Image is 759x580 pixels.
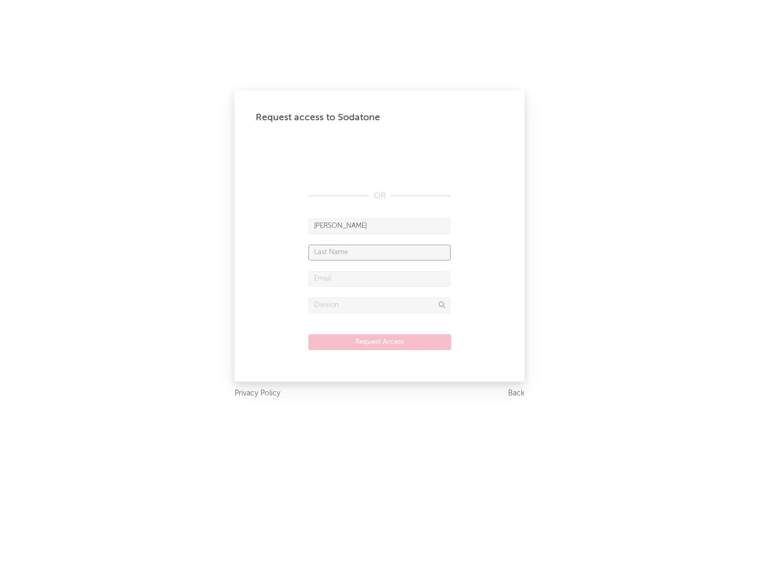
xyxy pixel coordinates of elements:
input: Division [308,297,451,313]
div: OR [308,190,451,202]
input: Last Name [308,245,451,260]
div: Request access to Sodatone [256,111,503,124]
input: Email [308,271,451,287]
a: Privacy Policy [235,387,280,400]
input: First Name [308,218,451,234]
a: Back [508,387,524,400]
button: Request Access [308,334,451,350]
